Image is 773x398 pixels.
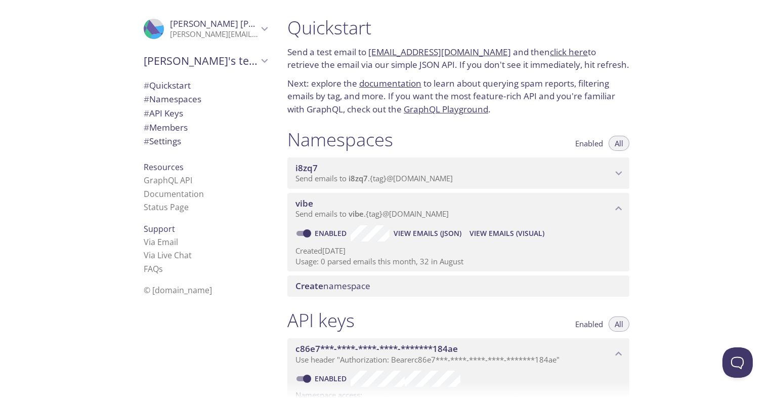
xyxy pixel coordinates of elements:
a: FAQ [144,263,163,274]
span: View Emails (JSON) [394,227,461,240]
span: Create [295,280,323,292]
a: GraphQL Playground [404,103,488,115]
span: i8zq7 [295,162,318,174]
button: Enabled [569,136,609,151]
a: click here [550,46,588,58]
span: namespace [295,280,370,292]
a: Documentation [144,188,204,200]
a: Status Page [144,202,189,213]
div: Create namespace [287,275,629,297]
a: Via Email [144,236,178,248]
div: Members [136,121,275,135]
span: [PERSON_NAME]'s team [144,54,258,68]
a: [EMAIL_ADDRESS][DOMAIN_NAME] [368,46,511,58]
span: View Emails (Visual) [469,227,544,240]
a: documentation [359,77,421,89]
button: View Emails (JSON) [390,225,465,242]
span: Support [144,223,175,234]
p: Created [DATE] [295,246,621,256]
p: Send a test email to and then to retrieve the email via our simple JSON API. If you don't see it ... [287,46,629,71]
a: Via Live Chat [144,250,192,261]
span: Settings [144,135,181,147]
div: vibe namespace [287,193,629,224]
span: # [144,107,149,119]
div: James Sisneros [136,12,275,46]
div: James's team [136,48,275,74]
div: API Keys [136,106,275,121]
span: Quickstart [144,79,191,91]
h1: API keys [287,309,355,332]
span: Namespaces [144,93,201,105]
span: i8zq7 [349,173,368,183]
span: # [144,122,149,133]
div: i8zq7 namespace [287,157,629,189]
p: [PERSON_NAME][EMAIL_ADDRESS][DOMAIN_NAME] [170,29,258,39]
span: [PERSON_NAME] [PERSON_NAME] [170,18,309,29]
div: Quickstart [136,78,275,93]
button: View Emails (Visual) [465,225,548,242]
a: Enabled [313,228,351,238]
a: GraphQL API [144,175,192,186]
span: API Keys [144,107,183,119]
span: Send emails to . {tag} @[DOMAIN_NAME] [295,209,449,219]
div: Namespaces [136,92,275,106]
div: Team Settings [136,134,275,148]
span: vibe [349,209,364,219]
p: Usage: 0 parsed emails this month, 32 in August [295,256,621,267]
button: All [609,316,629,332]
span: # [144,93,149,105]
h1: Quickstart [287,16,629,39]
span: Send emails to . {tag} @[DOMAIN_NAME] [295,173,453,183]
span: © [DOMAIN_NAME] [144,285,212,296]
iframe: Help Scout Beacon - Open [722,347,753,378]
span: Members [144,122,188,133]
button: All [609,136,629,151]
span: # [144,135,149,147]
h1: Namespaces [287,128,393,151]
span: s [159,263,163,274]
span: # [144,79,149,91]
p: Next: explore the to learn about querying spam reports, filtering emails by tag, and more. If you... [287,77,629,116]
button: Enabled [569,316,609,332]
span: Resources [144,162,184,173]
a: Enabled [313,374,351,383]
span: vibe [295,197,313,209]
